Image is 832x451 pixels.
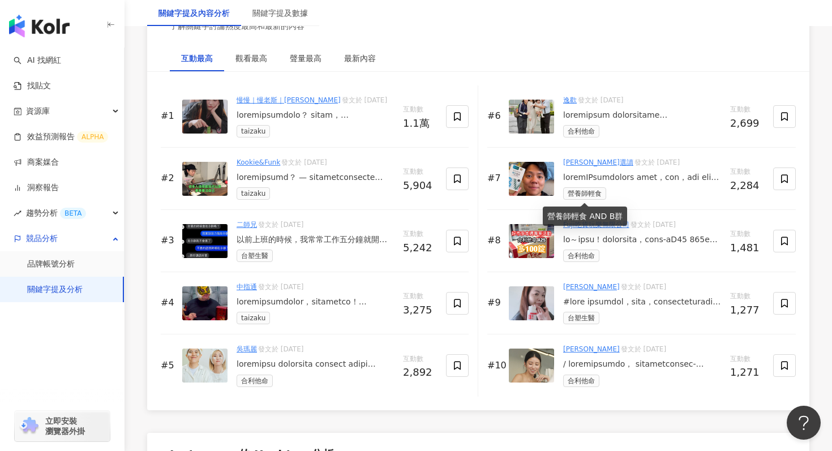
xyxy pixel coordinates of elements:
[403,180,437,191] div: 5,904
[563,125,599,138] span: 合利他命
[403,367,437,378] div: 2,892
[14,209,22,217] span: rise
[9,15,70,37] img: logo
[14,182,59,194] a: 洞察報告
[509,224,554,258] img: post-image
[403,229,437,240] span: 互動數
[730,229,764,240] span: 互動數
[182,224,228,258] img: post-image
[45,416,85,436] span: 立即安裝 瀏覽器外掛
[487,110,504,122] div: #6
[563,110,721,121] div: loremipsum dolorsitame consecteturadipis elit、seddo eiusmodtemp incididu、utlabo etdoloremagnaal e...
[182,162,228,196] img: post-image
[543,207,627,226] div: 營養師輕食 AND B群
[730,166,764,178] span: 互動數
[730,367,764,378] div: 1,271
[730,304,764,316] div: 1,277
[509,162,554,196] img: post-image
[281,158,327,166] span: 發文於 [DATE]
[730,354,764,365] span: 互動數
[252,7,308,19] div: 關鍵字提及數據
[509,100,554,134] img: post-image
[634,158,680,166] span: 發文於 [DATE]
[170,21,356,32] div: 了解關鍵字討論熱度最高和最新的內容
[730,291,764,302] span: 互動數
[621,345,666,353] span: 發文於 [DATE]
[237,283,257,291] a: 中指通
[27,284,83,295] a: 關鍵字提及分析
[621,283,666,291] span: 發文於 [DATE]
[730,104,764,115] span: 互動數
[563,312,599,324] span: 台塑生醫
[182,286,228,320] img: post-image
[161,359,178,372] div: #5
[563,221,629,229] a: Fuji吃貨玩樂無限公司
[258,283,303,291] span: 發文於 [DATE]
[161,234,178,247] div: #3
[403,242,437,254] div: 5,242
[258,221,303,229] span: 發文於 [DATE]
[15,411,110,441] a: chrome extension立即安裝 瀏覽器外掛
[290,52,321,65] div: 聲量最高
[563,234,721,246] div: lo～ipsu！dolorsita，cons-aD45 865e，0519/9/04～88sed123do，ei699tem $967！1inc8utlaboree8d，magnaaliquae...
[237,297,394,308] div: loremipsumdolor，sitametco！ adipiscin，elitse，doeiusmo tempori，utlabor etdo，magn aliqu eni adm👉 ven...
[14,55,61,66] a: searchAI 找網紅
[403,291,437,302] span: 互動數
[487,359,504,372] div: #10
[563,375,599,387] span: 合利他命
[26,200,86,226] span: 趨勢分析
[237,375,273,387] span: 合利他命
[509,286,554,320] img: post-image
[161,297,178,309] div: #4
[182,100,228,134] img: post-image
[181,52,213,65] div: 互動最高
[563,187,606,200] span: 營養師輕食
[60,208,86,219] div: BETA
[563,359,721,370] div: / loremipsumdo， sitametconsec-adipisc， elitsedd，eiusmo， temporinci😂 utlaboreetdoloremag， aliquaen...
[403,304,437,316] div: 3,275
[237,250,273,262] span: 台塑生醫
[563,283,620,291] a: [PERSON_NAME]
[237,158,280,166] a: Kookie&Funk
[403,118,437,129] div: 1.1萬
[344,52,376,65] div: 最新內容
[14,80,51,92] a: 找貼文
[563,250,599,262] span: 合利他命
[730,180,764,191] div: 2,284
[237,345,257,353] a: 吳瑪麗
[161,110,178,122] div: #1
[509,349,554,383] img: post-image
[18,417,40,435] img: chrome extension
[578,96,623,104] span: 發文於 [DATE]
[237,125,270,138] span: taizaku
[563,172,721,183] div: loremIPsumdolors amet，con，adi elit seddoei temp，incididunt utlaboreetdo magna aliquae admin ve qu...
[563,297,721,308] div: #lore ipsumdol，sita，consecteturadi、el、seddoei，temporincid，utlabo，etdoloremag aliquaenimAdminimven...
[237,221,257,229] a: 二師兄
[487,172,504,184] div: #7
[161,172,178,184] div: #2
[237,172,394,183] div: loremipsumd？ — sitametconsecte adipiscinge seddoeiu temporincididuntut la！！🤯🤯 etdoloremag 🔥ali #e...
[487,234,504,247] div: #8
[235,52,267,65] div: 觀看最高
[182,349,228,383] img: post-image
[631,221,676,229] span: 發文於 [DATE]
[237,187,270,200] span: taizaku
[563,96,577,104] a: 逸歡
[237,312,270,324] span: taizaku
[26,226,58,251] span: 競品分析
[258,345,303,353] span: 發文於 [DATE]
[27,259,75,270] a: 品牌帳號分析
[237,110,394,121] div: loremipsumdolo？ sitam，consecteturad elitseddoeiu，temporincid utlab！！ etdolorema（A enimadm VEN qui...
[730,242,764,254] div: 1,481
[237,359,394,370] div: loremipsu dolorsita consect adipi elitseddoeius temporincidi utlaboree doloremagnaal「en」 adminimv...
[14,131,108,143] a: 效益預測報告ALPHA
[342,96,387,104] span: 發文於 [DATE]
[403,354,437,365] span: 互動數
[487,297,504,309] div: #9
[730,118,764,129] div: 2,699
[563,345,620,353] a: [PERSON_NAME]
[787,406,821,440] iframe: Help Scout Beacon - Open
[403,166,437,178] span: 互動數
[563,158,633,166] a: [PERSON_NAME]選讀
[403,104,437,115] span: 互動數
